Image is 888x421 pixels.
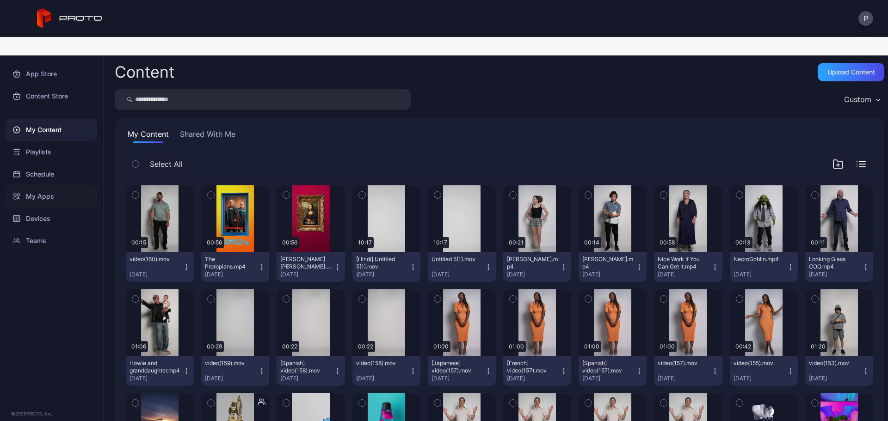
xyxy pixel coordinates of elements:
[734,256,784,263] div: NecroGoblin.mp4
[432,256,482,263] div: Untitled 5(1).mov
[809,271,862,278] div: [DATE]
[201,252,269,282] button: The Protopians.mp4[DATE]
[352,356,420,386] button: video(158).mov[DATE]
[507,375,560,382] div: [DATE]
[126,356,194,386] button: Howie and granddaughter.mp4[DATE]
[280,271,333,278] div: [DATE]
[734,271,787,278] div: [DATE]
[6,207,98,230] a: Devices
[126,128,171,143] button: My Content
[6,163,98,185] a: Schedule
[356,360,407,367] div: video(158).mov
[858,11,873,26] button: P
[730,252,798,282] button: NecroGoblin.mp4[DATE]
[654,356,722,386] button: video(157).mov[DATE]
[582,375,635,382] div: [DATE]
[507,360,558,374] div: [French] video(157).mov
[201,356,269,386] button: video(159).mov[DATE]
[352,252,420,282] button: [Hindi] Untitled 5(1).mov[DATE]
[579,252,647,282] button: [PERSON_NAME].mp4[DATE]
[129,256,180,263] div: video(160).mov
[654,252,722,282] button: Nice Work If You Can Get It.mp4[DATE]
[432,360,482,374] div: [Japanese] video(157).mov
[734,360,784,367] div: video(155).mov
[432,271,485,278] div: [DATE]
[6,63,98,85] a: App Store
[356,375,409,382] div: [DATE]
[129,360,180,374] div: Howie and granddaughter.mp4
[6,141,98,163] a: Playlists
[11,410,92,417] div: © 2025 PROTO, Inc.
[507,256,558,270] div: Carie Berk.mp4
[844,95,871,104] div: Custom
[205,271,258,278] div: [DATE]
[507,271,560,278] div: [DATE]
[582,256,633,270] div: Shin Lim.mp4
[582,271,635,278] div: [DATE]
[150,159,183,170] span: Select All
[205,360,256,367] div: video(159).mov
[205,256,256,270] div: The Protopians.mp4
[809,375,862,382] div: [DATE]
[809,256,860,270] div: Looking Glass COO.mp4
[839,89,884,110] button: Custom
[205,375,258,382] div: [DATE]
[818,63,884,81] button: Upload Content
[129,375,183,382] div: [DATE]
[730,356,798,386] button: video(155).mov[DATE]
[178,128,237,143] button: Shared With Me
[277,356,345,386] button: [Spanish] video(158).mov[DATE]
[129,271,183,278] div: [DATE]
[428,356,496,386] button: [Japanese] video(157).mov[DATE]
[126,252,194,282] button: video(160).mov[DATE]
[658,271,711,278] div: [DATE]
[809,360,860,367] div: video(153).mov
[658,256,709,270] div: Nice Work If You Can Get It.mp4
[277,252,345,282] button: [PERSON_NAME] [PERSON_NAME].mp4[DATE]
[579,356,647,386] button: [Spanish] video(157).mov[DATE]
[356,271,409,278] div: [DATE]
[6,230,98,252] a: Teams
[428,252,496,282] button: Untitled 5(1).mov[DATE]
[6,85,98,107] a: Content Store
[6,119,98,141] a: My Content
[734,375,787,382] div: [DATE]
[356,256,407,270] div: [Hindi] Untitled 5(1).mov
[658,375,711,382] div: [DATE]
[827,68,875,76] div: Upload Content
[582,360,633,374] div: [Spanish] video(157).mov
[805,252,873,282] button: Looking Glass COO.mp4[DATE]
[280,360,331,374] div: [Spanish] video(158).mov
[115,64,174,80] div: Content
[432,375,485,382] div: [DATE]
[503,356,571,386] button: [French] video(157).mov[DATE]
[280,256,331,270] div: Da Vinci's Mona Lisa.mp4
[6,185,98,207] a: My Apps
[503,252,571,282] button: [PERSON_NAME].mp4[DATE]
[805,356,873,386] button: video(153).mov[DATE]
[658,360,709,367] div: video(157).mov
[280,375,333,382] div: [DATE]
